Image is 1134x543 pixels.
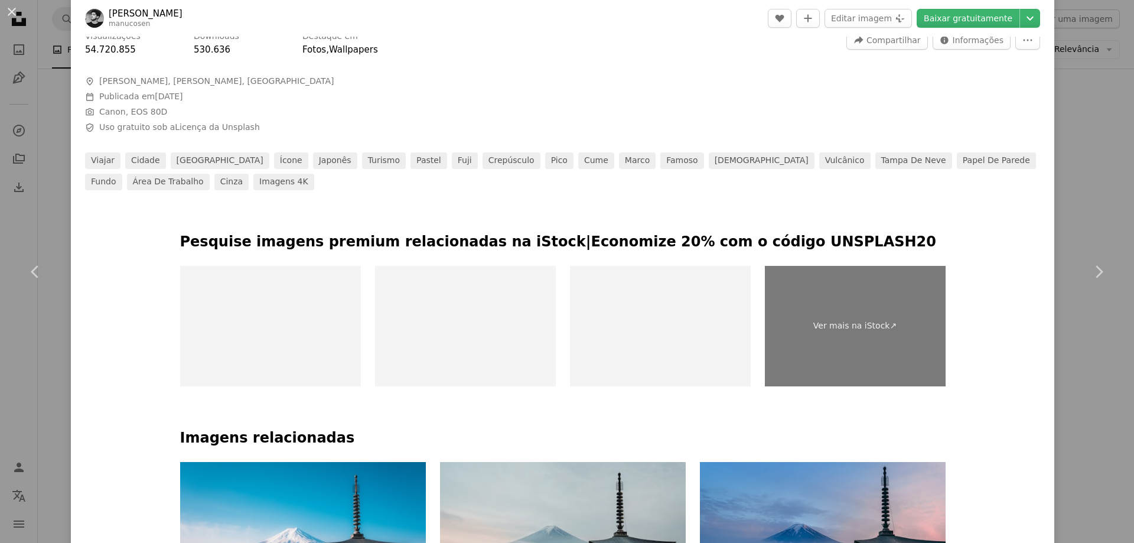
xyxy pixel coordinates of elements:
time: 4 de junho de 2018 às 23:11:00 BRT [155,92,183,101]
a: Licença da Unsplash [175,122,259,132]
span: Uso gratuito sob a [99,122,260,134]
a: viajar [85,152,120,169]
a: tampa de neve [875,152,952,169]
a: crepúsculo [483,152,540,169]
button: Canon, EOS 80D [99,106,167,118]
a: cinza [214,174,249,190]
p: Pesquise imagens premium relacionadas na iStock | Economize 20% com o código UNSPLASH20 [180,233,946,252]
a: pastel [410,152,447,169]
a: fundo [85,174,122,190]
button: Compartilhar esta imagem [846,31,928,50]
a: área de trabalho [127,174,210,190]
a: papel de parede [957,152,1036,169]
button: Adicionar à coleção [796,9,820,28]
button: Mais ações [1015,31,1040,50]
img: Ir para o perfil de Manuel Cosentino [85,9,104,28]
a: cidade [125,152,166,169]
button: Editar imagem [825,9,912,28]
a: turismo [362,152,406,169]
span: Compartilhar [866,31,921,49]
a: imagens 4K [253,174,314,190]
a: Japonês [313,152,357,169]
a: [DEMOGRAPHIC_DATA] [709,152,814,169]
a: marco [619,152,656,169]
a: cume [578,152,614,169]
span: , [326,44,329,55]
span: Publicada em [99,92,183,101]
a: vulcânico [819,152,871,169]
a: Baixar gratuitamente [917,9,1019,28]
a: Ver mais na iStock↗ [765,266,946,386]
img: Pagode vermelho [180,266,361,386]
span: [PERSON_NAME], [PERSON_NAME], [GEOGRAPHIC_DATA] [99,76,334,87]
h4: Imagens relacionadas [180,429,946,448]
a: Wallpapers [329,44,378,55]
button: Escolha o tamanho do download [1020,9,1040,28]
span: 530.636 [194,44,230,55]
button: Estatísticas desta imagem [933,31,1011,50]
a: ícone [274,152,308,169]
a: famoso [660,152,703,169]
a: Fotos [302,44,326,55]
a: [GEOGRAPHIC_DATA] [171,152,269,169]
a: Próximo [1063,215,1134,329]
a: manucosen [109,19,151,28]
button: Curtir [768,9,791,28]
span: 54.720.855 [85,44,136,55]
img: Bela foto duotônica do Pagode Cheurito com Fujikawaguchiko e Monte Fuji ao fundo [570,266,751,386]
span: Informações [953,31,1003,49]
a: [PERSON_NAME] [109,8,183,19]
img: Vulcão de Fuji no inverno do Japão temporada [375,266,556,386]
a: pico [545,152,573,169]
a: Fuji [452,152,478,169]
